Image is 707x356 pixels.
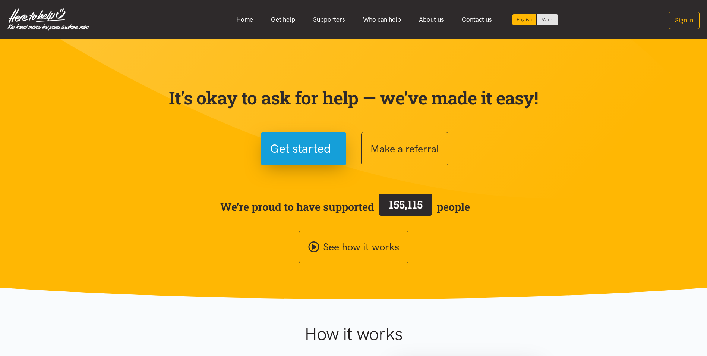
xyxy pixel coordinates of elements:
[453,12,501,28] a: Contact us
[410,12,453,28] a: About us
[354,12,410,28] a: Who can help
[299,231,408,264] a: See how it works
[261,132,346,165] button: Get started
[220,192,470,221] span: We’re proud to have supported people
[167,87,540,109] p: It's okay to ask for help — we've made it easy!
[361,132,448,165] button: Make a referral
[374,192,437,221] a: 155,115
[232,323,475,345] h1: How it works
[389,197,423,212] span: 155,115
[7,8,89,31] img: Home
[512,14,537,25] div: Current language
[304,12,354,28] a: Supporters
[537,14,558,25] a: Switch to Te Reo Māori
[262,12,304,28] a: Get help
[512,14,558,25] div: Language toggle
[227,12,262,28] a: Home
[669,12,700,29] button: Sign in
[270,139,331,158] span: Get started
